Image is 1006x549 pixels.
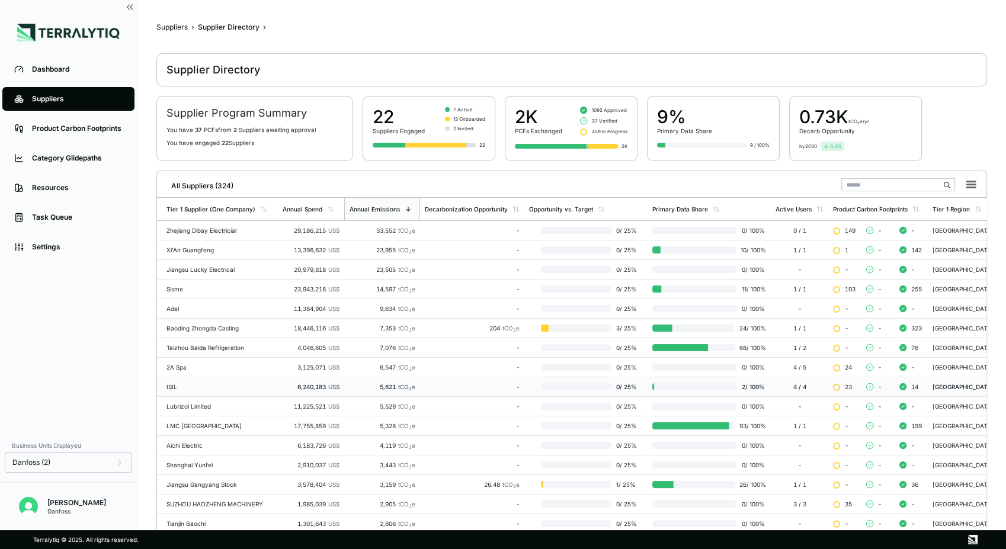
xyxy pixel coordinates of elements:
span: 0 / 25 % [611,364,643,371]
span: tCO e [398,325,415,332]
span: - [911,442,915,449]
div: Decarbonization Opportunity [425,206,508,213]
div: - [425,246,520,253]
div: 23,505 [349,266,415,273]
span: - [878,305,882,312]
div: 3,578,404 [283,481,339,488]
span: 0 / 25 % [611,227,643,234]
span: 0 / 100 % [736,520,766,527]
span: tCO e [502,325,520,332]
span: - [878,246,882,253]
div: - [425,285,520,293]
img: Jean-Baptiste Vinot [19,497,38,516]
div: 23,943,218 [283,285,339,293]
div: Supplier Directory [166,63,260,77]
div: Tier 1 Region [933,206,970,213]
span: - [845,344,848,351]
span: 0.4 % [830,143,842,150]
span: tCO e [502,481,520,488]
span: - [845,305,848,312]
div: - [425,422,520,429]
sub: 2 [409,288,412,294]
span: - [911,500,915,508]
div: Taizhou Baida Refrigeration [166,344,273,351]
sub: 2 [409,269,412,274]
span: 149 [845,227,856,234]
sub: 2 [409,445,412,450]
div: All Suppliers (324) [162,176,233,191]
div: Primary Data Share [657,127,712,134]
div: - [425,344,520,351]
div: - [776,403,824,410]
div: 1 / 1 [776,422,824,429]
span: 0 / 100 % [736,305,766,312]
sub: 2 [409,386,412,391]
div: 9 / 100% [750,142,770,149]
span: 0 / 25 % [611,305,643,312]
span: › [263,23,266,32]
span: - [878,344,882,351]
span: 22 [222,139,229,146]
span: - [845,325,848,332]
div: - [425,461,520,468]
div: Baoding Zhongda Casting [166,325,273,332]
div: Primary Data Share [652,206,708,213]
sub: 2 [513,484,516,489]
span: - [911,305,915,312]
span: 2 Invited [453,125,473,132]
div: 2,910,037 [283,461,339,468]
span: - [878,422,882,429]
span: US$ [328,344,339,351]
span: › [191,23,194,32]
span: 1092 Approved [592,107,627,114]
sub: 2 [409,503,412,509]
span: tCO e [398,520,415,527]
span: tCO e [398,285,415,293]
div: Business Units Displayed [5,438,132,452]
span: - [911,403,915,410]
span: 255 [911,285,922,293]
span: - [878,364,882,371]
span: - [845,403,848,410]
span: US$ [328,520,339,527]
span: US$ [328,364,339,371]
span: tCO e [398,481,415,488]
span: - [878,403,882,410]
span: 0 / 100 % [736,364,766,371]
div: 3 / 3 [776,500,824,508]
span: tCO e [398,461,415,468]
span: 0 / 100 % [736,266,766,273]
div: 6,240,183 [283,383,339,390]
span: 0 / 25 % [611,442,643,449]
div: 1 / 2 [776,344,824,351]
span: US$ [328,461,339,468]
span: - [845,520,848,527]
span: 93 / 100 % [735,422,766,429]
span: - [878,325,882,332]
span: 459 In Progress [592,128,627,135]
div: - [776,520,824,527]
div: Suppliers [32,94,123,104]
span: - [878,461,882,468]
span: 0 / 25 % [611,285,643,293]
div: 23,955 [349,246,415,253]
div: Task Queue [32,213,123,222]
div: Product Carbon Footprints [833,206,908,213]
div: Opportunity vs. Target [529,206,593,213]
sub: 2 [409,230,412,235]
div: 2K [515,106,562,127]
span: 2 [233,126,237,133]
span: 0 / 25 % [611,520,643,527]
span: 323 [911,325,922,332]
sub: 2 [409,484,412,489]
sub: 2 [409,249,412,255]
sub: 2 [409,406,412,411]
span: - [878,442,882,449]
div: 2A Spa [166,364,273,371]
div: 1 / 1 [776,325,824,332]
span: - [845,422,848,429]
div: - [425,364,520,371]
div: 5,529 [349,403,415,410]
span: US$ [328,266,339,273]
div: 7,353 [349,325,415,332]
